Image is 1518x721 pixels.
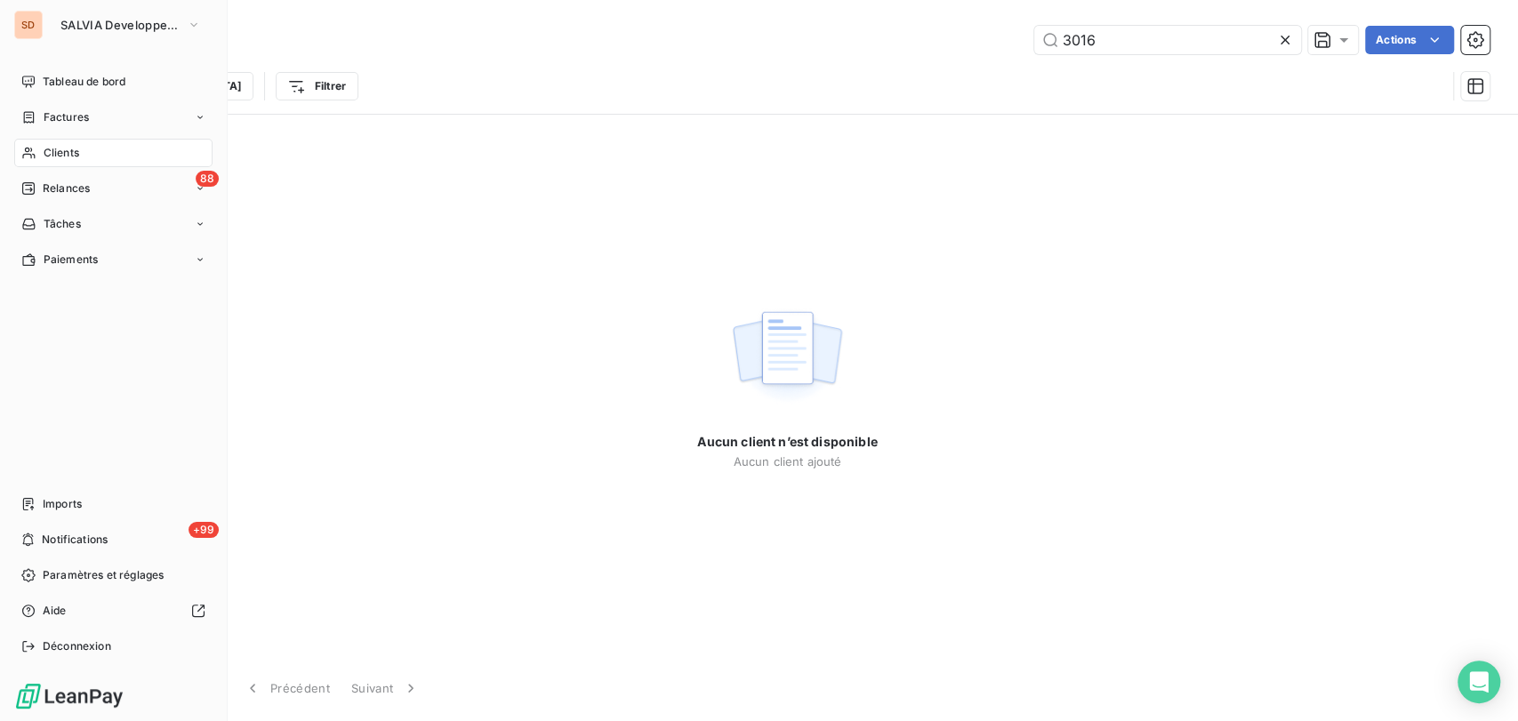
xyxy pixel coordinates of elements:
span: Factures [44,109,89,125]
span: Relances [43,180,90,196]
span: SALVIA Developpement [60,18,180,32]
button: Suivant [341,669,430,707]
a: Aide [14,597,213,625]
span: Aide [43,603,67,619]
span: Clients [44,145,79,161]
button: Précédent [233,669,341,707]
span: Notifications [42,532,108,548]
span: Imports [43,496,82,512]
span: Paramètres et réglages [43,567,164,583]
button: Filtrer [276,72,357,100]
span: Aucun client ajouté [734,454,842,469]
input: Rechercher [1034,26,1301,54]
span: Tâches [44,216,81,232]
img: empty state [730,301,844,412]
span: Aucun client n’est disponible [697,433,877,451]
span: 88 [196,171,219,187]
button: Actions [1365,26,1454,54]
img: Logo LeanPay [14,682,124,710]
span: Paiements [44,252,98,268]
span: +99 [189,522,219,538]
span: Tableau de bord [43,74,125,90]
span: Déconnexion [43,638,111,654]
div: Open Intercom Messenger [1458,661,1500,703]
div: SD [14,11,43,39]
